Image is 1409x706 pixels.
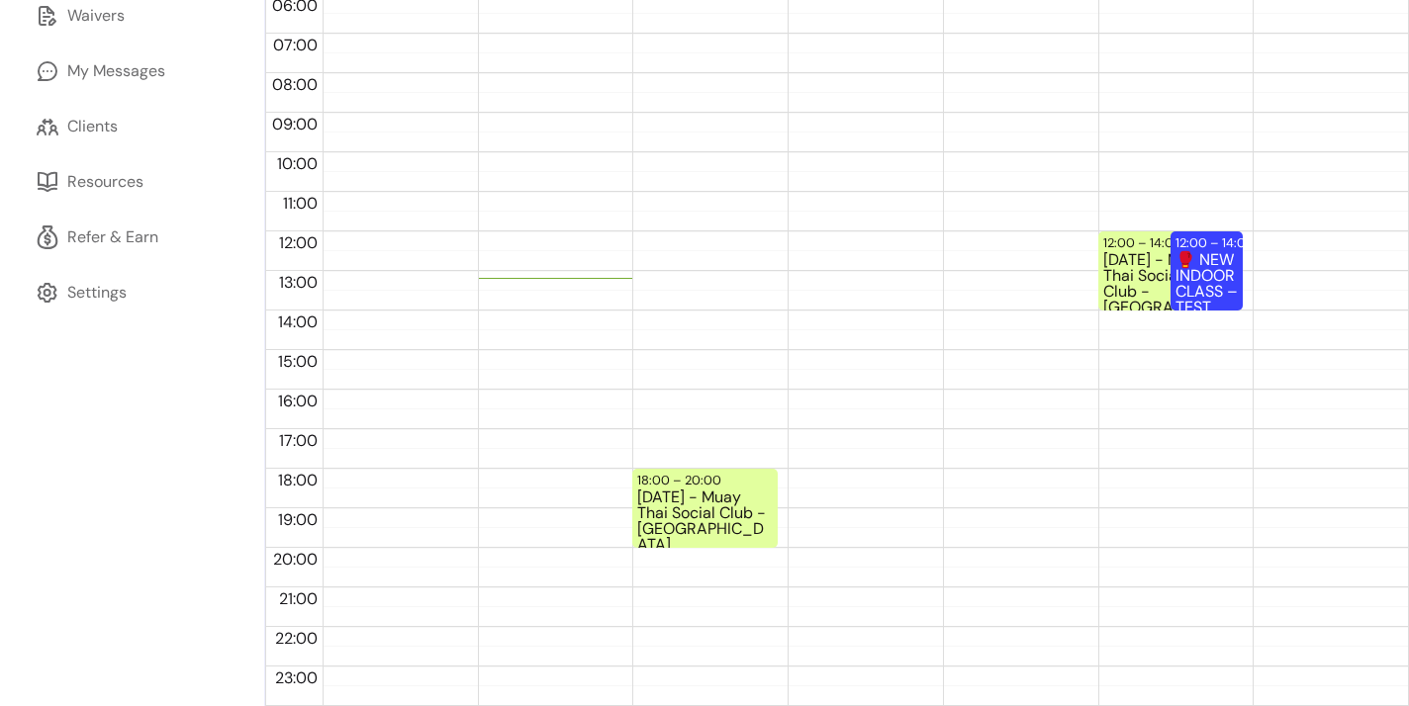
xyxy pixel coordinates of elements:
[24,103,240,150] a: Clients
[274,272,323,293] span: 13:00
[67,4,125,28] div: Waivers
[274,588,323,609] span: 21:00
[67,281,127,305] div: Settings
[24,214,240,261] a: Refer & Earn
[274,232,323,253] span: 12:00
[1175,252,1238,309] div: 🥊 NEW INDOOR CLASS – TEST SESSION 🥊
[273,391,323,411] span: 16:00
[67,170,143,194] div: Resources
[1103,252,1217,309] div: [DATE] - Muay Thai Social Club - [GEOGRAPHIC_DATA]
[267,114,323,134] span: 09:00
[1171,231,1243,310] div: 12:00 – 14:00🥊 NEW INDOOR CLASS – TEST SESSION 🥊
[67,115,118,138] div: Clients
[67,225,158,249] div: Refer & Earn
[637,471,726,489] div: 18:00 – 20:00
[273,311,323,332] span: 14:00
[1103,233,1187,252] div: 12:00 – 14:00
[278,193,323,214] span: 11:00
[1175,233,1260,252] div: 12:00 – 14:00
[67,59,165,83] div: My Messages
[272,153,323,174] span: 10:00
[24,158,240,206] a: Resources
[270,628,323,649] span: 22:00
[267,74,323,95] span: 08:00
[24,47,240,95] a: My Messages
[632,469,778,548] div: 18:00 – 20:00[DATE] - Muay Thai Social Club - [GEOGRAPHIC_DATA]
[273,351,323,372] span: 15:00
[273,470,323,490] span: 18:00
[24,269,240,316] a: Settings
[270,667,323,688] span: 23:00
[1098,231,1222,310] div: 12:00 – 14:00[DATE] - Muay Thai Social Club - [GEOGRAPHIC_DATA]
[268,549,323,570] span: 20:00
[268,35,323,55] span: 07:00
[273,509,323,530] span: 19:00
[274,430,323,451] span: 17:00
[637,489,773,546] div: [DATE] - Muay Thai Social Club - [GEOGRAPHIC_DATA]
